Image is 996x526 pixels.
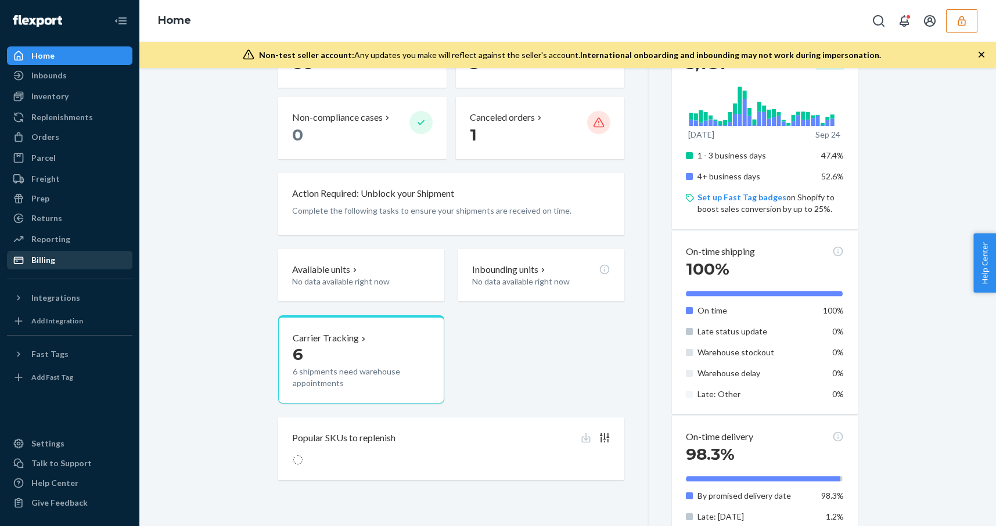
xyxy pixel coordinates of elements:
a: Home [158,14,191,27]
p: Late: Other [697,388,812,400]
p: Warehouse stockout [697,347,812,358]
p: Warehouse delay [697,368,812,379]
span: 98.3% [686,444,735,464]
p: Sep 24 [815,129,840,140]
a: Freight [7,170,132,188]
span: 52.6% [821,171,844,181]
div: Returns [31,212,62,224]
p: Late: [DATE] [697,511,812,523]
p: 6 shipments need warehouse appointments [293,366,430,389]
div: Fast Tags [31,348,69,360]
p: Non-compliance cases [292,111,383,124]
a: Add Integration [7,312,132,330]
div: Add Fast Tag [31,372,73,382]
p: on Shopify to boost sales conversion by up to 25%. [697,192,843,215]
button: Help Center [973,233,996,293]
div: Prep [31,193,49,204]
span: 1 [470,125,477,145]
button: Give Feedback [7,493,132,512]
button: Integrations [7,289,132,307]
div: Integrations [31,292,80,304]
span: Non-test seller account: [259,50,354,60]
span: 6 [293,344,303,364]
img: Flexport logo [13,15,62,27]
p: By promised delivery date [697,490,812,502]
a: Prep [7,189,132,208]
span: 98.3% [821,491,844,500]
button: Open notifications [893,9,916,33]
p: No data available right now [292,276,430,287]
div: Billing [31,254,55,266]
span: 100% [823,305,844,315]
div: Freight [31,173,60,185]
div: Any updates you make will reflect against the seller's account. [259,49,881,61]
span: 0% [832,389,844,399]
span: 0% [832,326,844,336]
p: 4+ business days [697,171,812,182]
div: Inventory [31,91,69,102]
div: Replenishments [31,111,93,123]
a: Inventory [7,87,132,106]
button: Close Navigation [109,9,132,33]
a: Help Center [7,474,132,492]
p: Carrier Tracking [293,332,359,345]
p: Popular SKUs to replenish [292,431,395,445]
p: [DATE] [688,129,714,140]
span: 47.4% [821,150,844,160]
button: Open account menu [918,9,941,33]
a: Home [7,46,132,65]
span: 0% [832,347,844,357]
button: Canceled orders 1 [456,97,624,159]
div: Settings [31,438,64,449]
span: 0 [292,125,303,145]
a: Replenishments [7,108,132,127]
button: Available unitsNo data available right now [278,249,444,302]
p: Canceled orders [470,111,535,124]
a: Set up Fast Tag badges [697,192,786,202]
div: Give Feedback [31,497,88,509]
a: Returns [7,209,132,228]
p: 1 - 3 business days [697,150,812,161]
a: Billing [7,251,132,269]
span: 60 [292,53,314,73]
ol: breadcrumbs [149,4,200,38]
div: Talk to Support [31,457,92,469]
div: Add Integration [31,316,83,326]
button: Fast Tags [7,345,132,363]
span: 1.2% [826,511,844,521]
p: On-time shipping [686,245,755,258]
span: 5 [470,53,479,73]
a: Parcel [7,149,132,167]
p: On-time delivery [686,430,753,444]
span: 3,757 [686,53,728,73]
p: On time [697,305,812,316]
button: Open Search Box [867,9,890,33]
div: Help Center [31,477,78,489]
a: Add Fast Tag [7,368,132,387]
p: Late status update [697,326,812,337]
button: Non-compliance cases 0 [278,97,447,159]
div: Parcel [31,152,56,164]
p: Action Required: Unblock your Shipment [292,187,454,200]
span: 0% [832,368,844,378]
a: Talk to Support [7,454,132,473]
a: Reporting [7,230,132,248]
p: Complete the following tasks to ensure your shipments are received on time. [292,205,611,217]
p: Available units [292,263,350,276]
div: Inbounds [31,70,67,81]
span: 100% [686,259,729,279]
span: International onboarding and inbounding may not work during impersonation. [580,50,881,60]
div: Home [31,50,55,62]
a: Inbounds [7,66,132,85]
div: Reporting [31,233,70,245]
div: Orders [31,131,59,143]
button: Carrier Tracking66 shipments need warehouse appointments [278,315,444,403]
p: Inbounding units [472,263,538,276]
a: Settings [7,434,132,453]
p: No data available right now [472,276,610,287]
a: Orders [7,128,132,146]
button: Inbounding unitsNo data available right now [458,249,624,302]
